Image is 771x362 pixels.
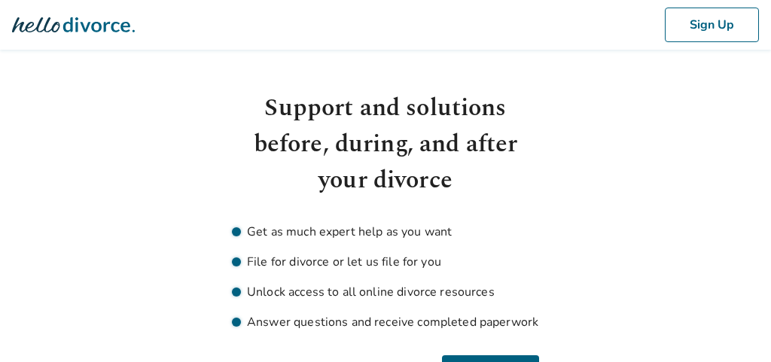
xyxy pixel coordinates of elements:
[232,313,539,331] li: Answer questions and receive completed paperwork
[232,223,539,241] li: Get as much expert help as you want
[232,253,539,271] li: File for divorce or let us file for you
[665,8,759,42] button: Sign Up
[232,283,539,301] li: Unlock access to all online divorce resources
[232,90,539,199] h1: Support and solutions before, during, and after your divorce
